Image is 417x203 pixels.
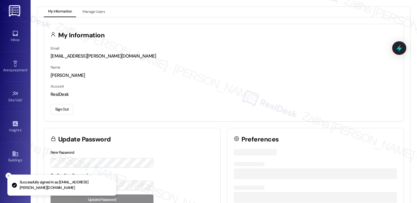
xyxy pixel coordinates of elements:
div: ResiDesk [51,91,397,98]
a: Buildings [3,148,28,165]
img: ResiDesk Logo [9,5,21,17]
label: Account [51,84,64,89]
label: Name [51,65,60,70]
a: Leads [3,179,28,195]
h3: My Information [58,32,105,39]
a: Insights • [3,118,28,135]
button: My Information [44,7,76,17]
h3: Preferences [241,136,279,143]
button: Manage Users [78,7,109,17]
div: [EMAIL_ADDRESS][PERSON_NAME][DOMAIN_NAME] [51,53,397,59]
button: Sign Out [51,104,73,115]
h3: Update Password [58,136,111,143]
span: • [21,127,22,131]
p: Successfully signed in as [EMAIL_ADDRESS][PERSON_NAME][DOMAIN_NAME] [20,180,111,190]
a: Site Visit • [3,88,28,105]
label: New Password [51,150,74,155]
div: [PERSON_NAME] [51,72,397,79]
span: • [27,67,28,71]
button: Close toast [6,173,12,179]
span: • [22,97,23,101]
label: Email [51,46,59,51]
a: Inbox [3,28,28,45]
